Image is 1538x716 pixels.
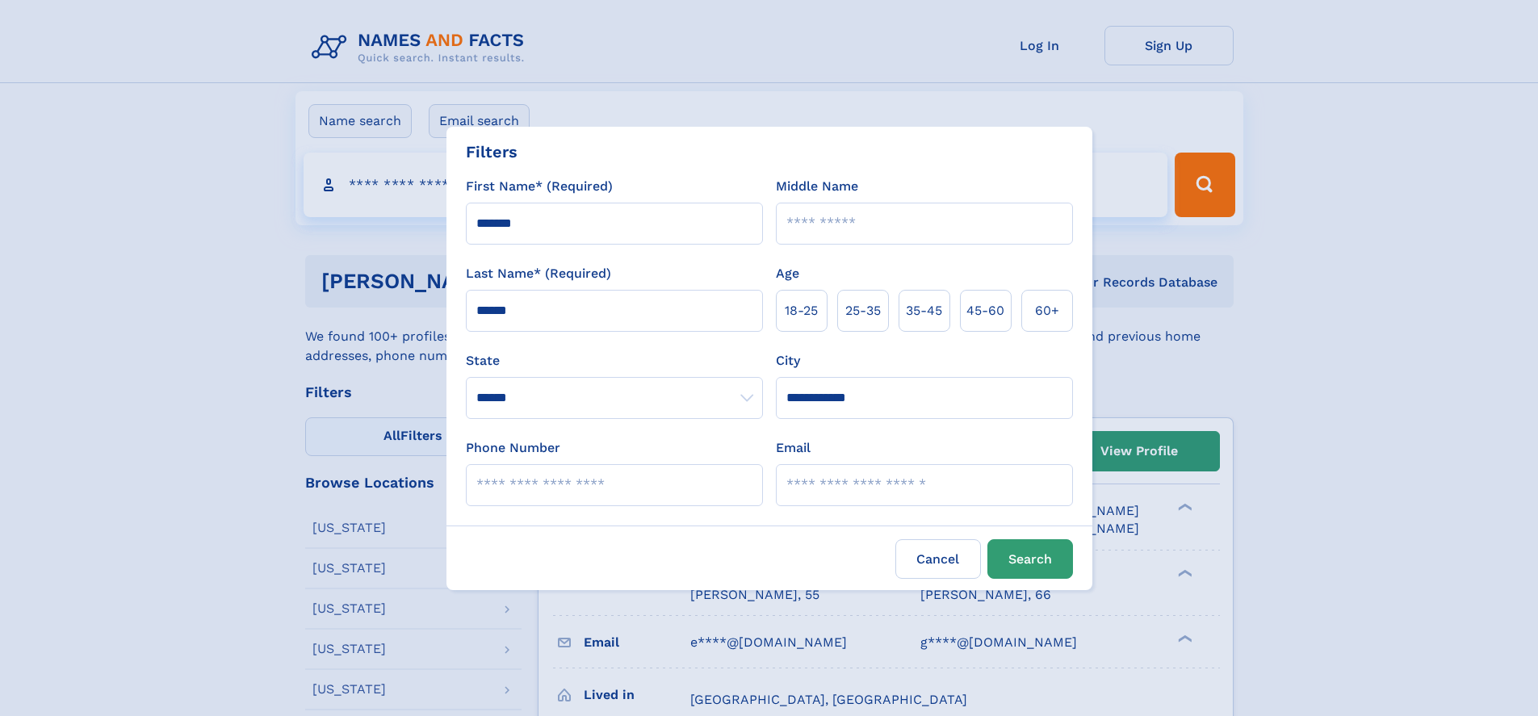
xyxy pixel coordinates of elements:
label: Middle Name [776,177,858,196]
label: Email [776,438,811,458]
span: 35‑45 [906,301,942,320]
div: Filters [466,140,518,164]
span: 18‑25 [785,301,818,320]
label: Age [776,264,799,283]
label: City [776,351,800,371]
label: Cancel [895,539,981,579]
button: Search [987,539,1073,579]
span: 45‑60 [966,301,1004,320]
label: State [466,351,763,371]
span: 25‑35 [845,301,881,320]
span: 60+ [1035,301,1059,320]
label: Phone Number [466,438,560,458]
label: First Name* (Required) [466,177,613,196]
label: Last Name* (Required) [466,264,611,283]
